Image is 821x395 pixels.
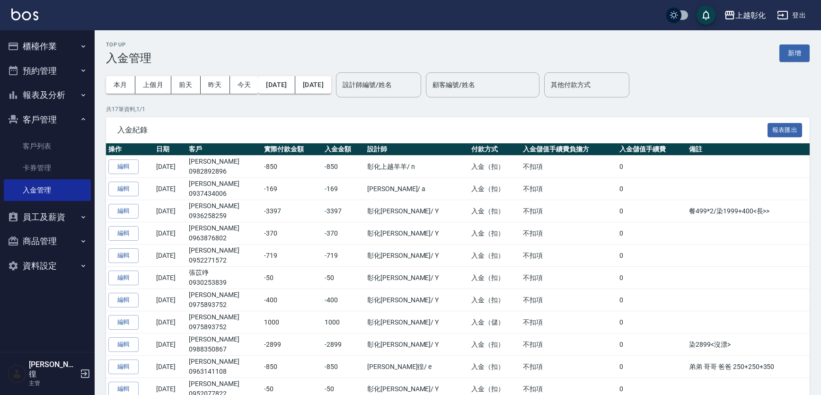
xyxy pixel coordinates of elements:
[617,200,687,222] td: 0
[697,6,715,25] button: save
[186,245,262,267] td: [PERSON_NAME]
[322,311,365,334] td: 1000
[189,278,259,288] p: 0930253839
[687,143,810,156] th: 備註
[365,178,469,200] td: [PERSON_NAME] / a
[4,205,91,229] button: 員工及薪資
[189,367,259,377] p: 0963141108
[617,245,687,267] td: 0
[365,356,469,378] td: [PERSON_NAME]徨 / e
[322,334,365,356] td: -2899
[108,293,139,307] button: 編輯
[4,254,91,278] button: 資料設定
[186,289,262,311] td: [PERSON_NAME]
[617,267,687,289] td: 0
[779,44,810,62] button: 新增
[11,9,38,20] img: Logo
[617,289,687,311] td: 0
[469,143,521,156] th: 付款方式
[521,156,617,178] td: 不扣項
[365,311,469,334] td: 彰化[PERSON_NAME] / Y
[189,344,259,354] p: 0988350867
[189,167,259,176] p: 0982892896
[365,143,469,156] th: 設計師
[154,334,186,356] td: [DATE]
[617,356,687,378] td: 0
[469,200,521,222] td: 入金（扣）
[365,156,469,178] td: 彰化上越羊羊 / n
[469,334,521,356] td: 入金（扣）
[687,356,810,378] td: 弟弟 哥哥 爸爸 250+250+350
[322,356,365,378] td: -850
[171,76,201,94] button: 前天
[322,289,365,311] td: -400
[189,255,259,265] p: 0952271572
[617,334,687,356] td: 0
[154,143,186,156] th: 日期
[186,200,262,222] td: [PERSON_NAME]
[262,245,322,267] td: -719
[4,157,91,179] a: 卡券管理
[687,334,810,356] td: 染2899<沒漂>
[521,143,617,156] th: 入金儲值手續費負擔方
[4,107,91,132] button: 客戶管理
[154,356,186,378] td: [DATE]
[768,125,803,134] a: 報表匯出
[262,178,322,200] td: -169
[108,337,139,352] button: 編輯
[262,289,322,311] td: -400
[365,222,469,245] td: 彰化[PERSON_NAME] / Y
[469,311,521,334] td: 入金（儲）
[106,52,151,65] h3: 入金管理
[186,267,262,289] td: 張苡竫
[4,83,91,107] button: 報表及分析
[108,248,139,263] button: 編輯
[108,182,139,196] button: 編輯
[29,379,77,387] p: 主管
[186,311,262,334] td: [PERSON_NAME]
[773,7,810,24] button: 登出
[322,156,365,178] td: -850
[186,356,262,378] td: [PERSON_NAME]
[262,356,322,378] td: -850
[258,76,295,94] button: [DATE]
[8,364,26,383] img: Person
[189,322,259,332] p: 0975893752
[189,189,259,199] p: 0937434006
[322,222,365,245] td: -370
[322,245,365,267] td: -719
[106,76,135,94] button: 本月
[230,76,259,94] button: 今天
[768,123,803,138] button: 報表匯出
[108,159,139,174] button: 編輯
[295,76,331,94] button: [DATE]
[469,267,521,289] td: 入金（扣）
[617,311,687,334] td: 0
[186,156,262,178] td: [PERSON_NAME]
[4,135,91,157] a: 客戶列表
[154,311,186,334] td: [DATE]
[106,105,810,114] p: 共 17 筆資料, 1 / 1
[521,200,617,222] td: 不扣項
[365,289,469,311] td: 彰化[PERSON_NAME] / Y
[154,156,186,178] td: [DATE]
[135,76,171,94] button: 上個月
[262,334,322,356] td: -2899
[365,334,469,356] td: 彰化[PERSON_NAME] / Y
[154,245,186,267] td: [DATE]
[720,6,769,25] button: 上越彰化
[186,222,262,245] td: [PERSON_NAME]
[154,267,186,289] td: [DATE]
[469,356,521,378] td: 入金（扣）
[186,143,262,156] th: 客戶
[521,311,617,334] td: 不扣項
[521,178,617,200] td: 不扣項
[29,360,77,379] h5: [PERSON_NAME]徨
[154,178,186,200] td: [DATE]
[365,267,469,289] td: 彰化[PERSON_NAME] / Y
[322,267,365,289] td: -50
[322,143,365,156] th: 入金金額
[779,48,810,57] a: 新增
[521,222,617,245] td: 不扣項
[521,245,617,267] td: 不扣項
